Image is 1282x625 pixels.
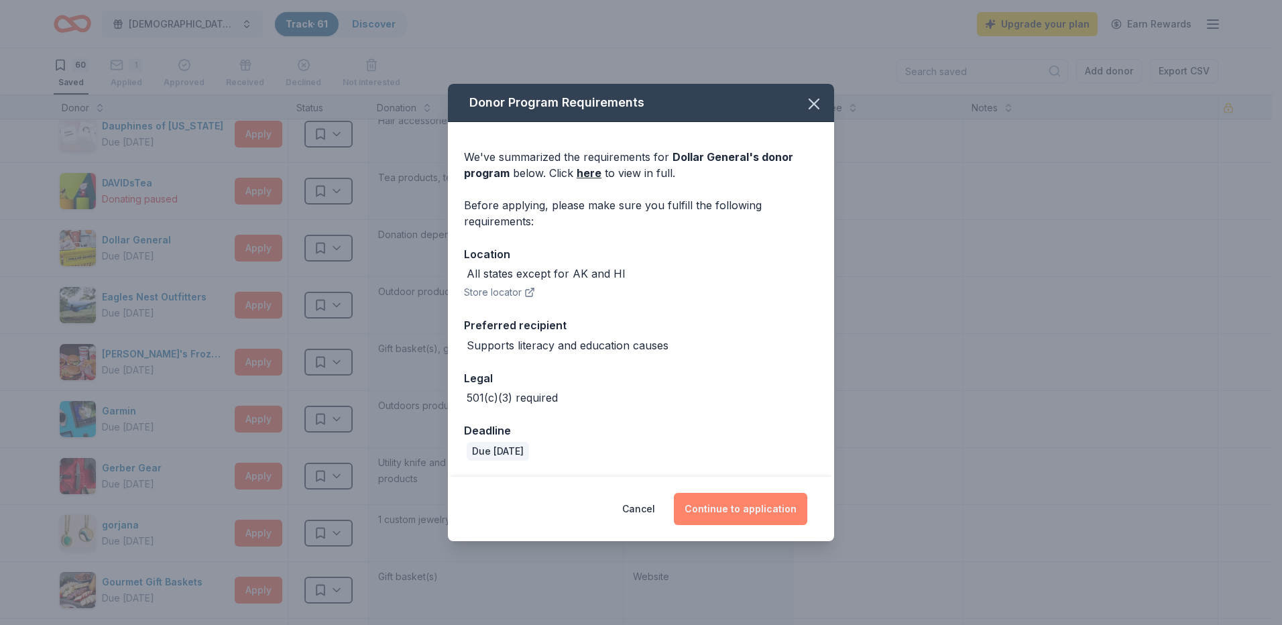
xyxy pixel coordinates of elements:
[464,422,818,439] div: Deadline
[467,266,626,282] div: All states except for AK and HI
[464,317,818,334] div: Preferred recipient
[577,165,601,181] a: here
[467,337,668,353] div: Supports literacy and education causes
[464,197,818,229] div: Before applying, please make sure you fulfill the following requirements:
[467,390,558,406] div: 501(c)(3) required
[464,284,535,300] button: Store locator
[448,84,834,122] div: Donor Program Requirements
[464,370,818,387] div: Legal
[674,493,807,525] button: Continue to application
[467,442,529,461] div: Due [DATE]
[464,149,818,181] div: We've summarized the requirements for below. Click to view in full.
[622,493,655,525] button: Cancel
[464,245,818,263] div: Location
